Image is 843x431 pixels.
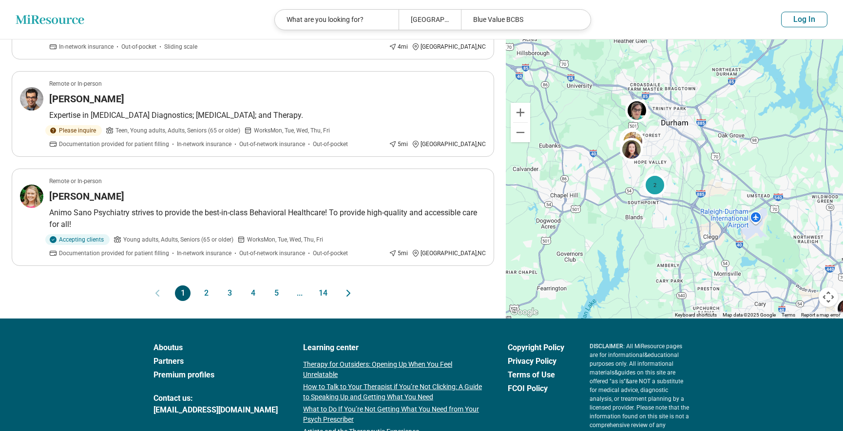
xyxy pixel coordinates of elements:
span: In-network insurance [177,140,231,149]
button: Next page [343,285,354,301]
p: Remote or In-person [49,177,102,186]
button: 4 [245,285,261,301]
div: Accepting clients [45,234,110,245]
span: Out-of-pocket [121,42,156,51]
span: Young adults, Adults, Seniors (65 or older) [123,235,233,244]
button: 5 [268,285,284,301]
a: Privacy Policy [508,356,564,367]
div: [GEOGRAPHIC_DATA] , NC [412,42,486,51]
span: Sliding scale [164,42,197,51]
span: In-network insurance [177,249,231,258]
button: Keyboard shortcuts [675,312,717,319]
button: Zoom out [511,123,530,142]
span: In-network insurance [59,42,114,51]
div: Blue Value BCBS [461,10,585,30]
span: Documentation provided for patient filling [59,140,169,149]
a: FCOI Policy [508,383,564,394]
a: How to Talk to Your Therapist if You’re Not Clicking: A Guide to Speaking Up and Getting What You... [303,382,482,402]
a: Partners [153,356,278,367]
a: Premium profiles [153,369,278,381]
div: [GEOGRAPHIC_DATA], [GEOGRAPHIC_DATA] [399,10,460,30]
a: Copyright Policy [508,342,564,354]
span: Works Mon, Tue, Wed, Thu, Fri [254,126,330,135]
span: Contact us: [153,393,278,404]
h3: [PERSON_NAME] [49,92,124,106]
div: 2 [643,173,667,197]
a: Learning center [303,342,482,354]
span: Out-of-pocket [313,249,348,258]
span: DISCLAIMER [590,343,623,350]
span: Works Mon, Tue, Wed, Thu, Fri [247,235,323,244]
a: Terms (opens in new tab) [782,312,795,318]
span: ... [292,285,307,301]
a: Terms of Use [508,369,564,381]
span: Documentation provided for patient filling [59,249,169,258]
button: 14 [315,285,331,301]
a: Report a map error [801,312,840,318]
span: Out-of-pocket [313,140,348,149]
div: 5 mi [389,140,408,149]
span: Teen, Young adults, Adults, Seniors (65 or older) [115,126,240,135]
a: Aboutus [153,342,278,354]
button: 3 [222,285,237,301]
h3: [PERSON_NAME] [49,189,124,203]
span: Map data ©2025 Google [723,312,776,318]
button: 2 [198,285,214,301]
a: Open this area in Google Maps (opens a new window) [508,306,540,319]
a: What to Do If You’re Not Getting What You Need from Your Psych Prescriber [303,404,482,425]
img: Google [508,306,540,319]
button: Previous page [152,285,163,301]
div: Please inquire [45,125,102,136]
a: Therapy for Outsiders: Opening Up When You Feel Unrelatable [303,359,482,380]
div: 4 mi [389,42,408,51]
span: Out-of-network insurance [239,140,305,149]
button: 1 [175,285,191,301]
div: What are you looking for? [275,10,399,30]
div: [GEOGRAPHIC_DATA] , NC [412,140,486,149]
p: Animo Sano Psychiatry strives to provide the best-in-class Behavioral Healthcare! To provide high... [49,207,486,230]
button: Map camera controls [819,287,838,307]
button: Zoom in [511,103,530,122]
div: 5 mi [389,249,408,258]
a: [EMAIL_ADDRESS][DOMAIN_NAME] [153,404,278,416]
div: [GEOGRAPHIC_DATA] , NC [412,249,486,258]
button: Log In [781,12,827,27]
p: Expertise in [MEDICAL_DATA] Diagnostics; [MEDICAL_DATA]; and Therapy. [49,110,486,121]
p: Remote or In-person [49,79,102,88]
span: Out-of-network insurance [239,249,305,258]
